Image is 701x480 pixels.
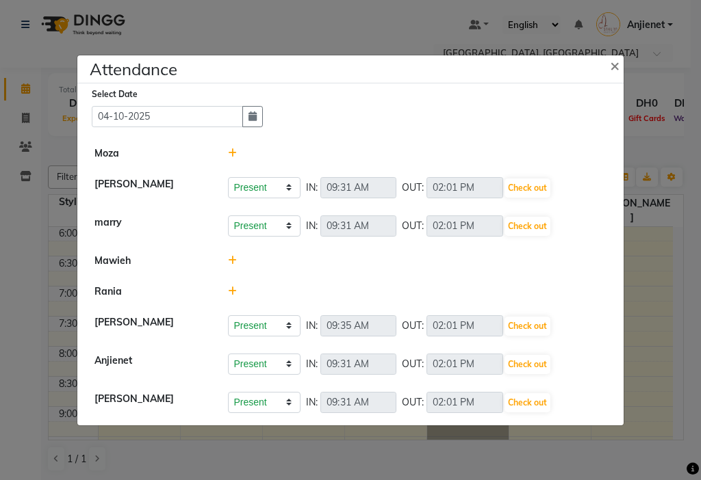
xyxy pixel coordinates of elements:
div: Anjienet [84,354,218,375]
span: OUT: [402,181,424,195]
span: IN: [306,395,318,410]
span: IN: [306,319,318,333]
label: Select Date [92,88,138,101]
button: Check out [505,393,550,412]
button: Check out [505,317,550,336]
div: [PERSON_NAME] [84,315,218,337]
button: Check out [505,178,550,198]
span: OUT: [402,319,424,333]
div: Mawieh [84,254,218,268]
span: IN: [306,219,318,233]
button: Close [599,46,633,84]
span: OUT: [402,219,424,233]
span: × [610,55,620,75]
div: Moza [84,146,218,161]
span: OUT: [402,357,424,371]
div: [PERSON_NAME] [84,177,218,199]
span: OUT: [402,395,424,410]
div: [PERSON_NAME] [84,392,218,414]
h4: Attendance [90,57,177,81]
input: Select date [92,106,243,127]
span: IN: [306,357,318,371]
div: marry [84,215,218,237]
div: Rania [84,284,218,299]
button: Check out [505,355,550,374]
span: IN: [306,181,318,195]
button: Check out [505,217,550,236]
